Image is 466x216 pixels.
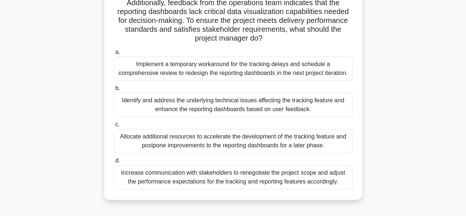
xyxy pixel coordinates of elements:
[115,49,120,55] span: a.
[114,129,353,153] div: Allocate additional resources to accelerate the development of the tracking feature and postpone ...
[114,93,353,117] div: Identify and address the underlying technical issues affecting the tracking feature and enhance t...
[114,165,353,189] div: Increase communication with stakeholders to renegotiate the project scope and adjust the performa...
[114,56,353,81] div: Implement a temporary workaround for the tracking delays and schedule a comprehensive review to r...
[115,121,120,127] span: c.
[115,85,120,91] span: b.
[115,157,120,164] span: d.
